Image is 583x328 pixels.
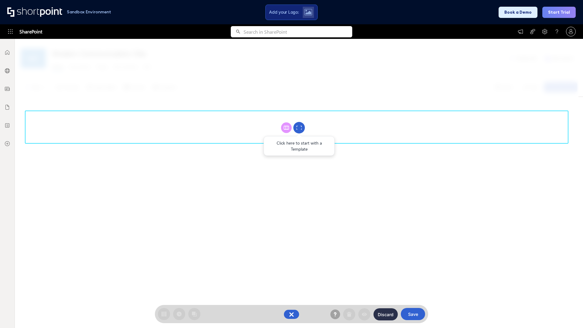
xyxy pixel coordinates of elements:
[269,9,299,15] span: Add your Logo:
[67,10,111,14] h1: Sandbox Environment
[401,308,425,320] button: Save
[553,299,583,328] iframe: Chat Widget
[373,308,398,320] button: Discard
[304,9,312,15] img: Upload logo
[19,24,42,39] span: SharePoint
[244,26,352,37] input: Search in SharePoint
[542,7,576,18] button: Start Trial
[499,7,537,18] button: Book a Demo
